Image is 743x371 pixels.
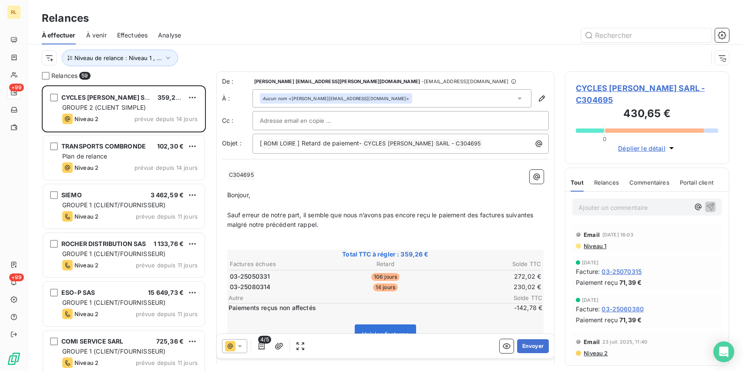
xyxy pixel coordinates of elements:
span: 59 [79,72,90,80]
div: RL [7,5,21,19]
span: Voir les factures [362,331,409,338]
span: Autre [229,294,491,301]
label: À : [222,94,252,103]
span: Niveau 2 [74,262,98,269]
span: ROCHER DISTRIBUTION SAS [61,240,146,247]
img: Logo LeanPay [7,352,21,366]
span: Paiement reçu [576,278,618,287]
span: 725,36 € [156,337,184,345]
button: Niveau de relance : Niveau 1 , ... [62,50,178,66]
span: 03-25070315 [602,267,642,276]
span: Niveau 2 [74,359,98,366]
span: CYCLES [PERSON_NAME] SARL [363,139,451,149]
span: ROMI LOIRE [262,139,297,149]
span: Email [584,338,600,345]
span: Relances [594,179,619,186]
span: Solde TTC [490,294,542,301]
span: Relances [51,71,77,80]
span: [DATE] 16:03 [602,232,633,237]
span: - [451,139,454,147]
span: Niveau 2 [74,115,98,122]
span: 3 462,59 € [151,191,184,199]
span: prévue depuis 14 jours [134,115,198,122]
span: Paiements reçus non affectés [229,304,489,312]
span: 15 649,73 € [148,289,184,296]
span: Niveau 2 [74,310,98,317]
span: Effectuées [117,31,148,40]
span: CYCLES [PERSON_NAME] SARL [61,94,157,101]
span: 359,26 € [158,94,185,101]
span: Niveau de relance : Niveau 1 , ... [74,54,162,61]
span: [ [260,139,262,147]
td: 230,02 € [438,282,541,292]
span: 102,30 € [157,142,184,150]
span: COMI SERVICE SARL [61,337,124,345]
span: CYCLES [PERSON_NAME] SARL - C304695 [576,82,718,106]
div: grid [42,85,206,371]
span: prévue depuis 11 jours [136,310,198,317]
span: Analyse [158,31,181,40]
span: Paiement reçu [576,315,618,324]
span: Email [584,231,600,238]
div: Open Intercom Messenger [713,341,734,362]
span: GROUPE 1 (CLIENT/FOURNISSEUR) [62,250,165,257]
span: Objet : [222,139,242,147]
td: 272,02 € [438,272,541,281]
span: prévue depuis 11 jours [136,262,198,269]
span: GROUPE 2 (CLIENT SIMPLE) [62,104,146,111]
span: SIEMO [61,191,82,199]
span: Niveau 2 [74,213,98,220]
span: Facture : [576,267,600,276]
span: À venir [86,31,107,40]
span: 03-25080314 [230,283,271,291]
span: 23 juil. 2025, 11:40 [602,339,647,344]
span: Sauf erreur de notre part, il semble que nous n’avons pas encore reçu le paiement des factures su... [227,211,535,229]
span: 1 133,76 € [154,240,184,247]
th: Solde TTC [438,260,541,269]
span: - [EMAIL_ADDRESS][DOMAIN_NAME] [422,79,508,84]
span: 0 [603,135,606,142]
label: Cc : [222,116,252,125]
span: Commentaires [629,179,669,186]
div: <[PERSON_NAME][EMAIL_ADDRESS][DOMAIN_NAME]> [262,95,410,101]
th: Retard [334,260,437,269]
span: 71,39 € [619,315,642,324]
span: 71,39 € [619,278,642,287]
input: Adresse email en copie ... [260,114,353,127]
span: Facture : [576,304,600,314]
span: prévue depuis 11 jours [136,213,198,220]
span: Déplier le détail [618,144,666,153]
span: GROUPE 1 (CLIENT/FOURNISSEUR) [62,299,165,306]
span: Niveau 2 [583,350,608,357]
span: De : [222,77,252,86]
span: -142,78 € [490,304,542,312]
span: Total TTC à régler : 359,26 € [229,250,543,259]
button: Envoyer [517,339,549,353]
h3: Relances [42,10,89,26]
span: +99 [9,273,24,281]
span: Niveau 2 [74,164,98,171]
span: ] Retard de paiement- [297,139,362,147]
span: 106 jours [371,273,400,281]
span: prévue depuis 11 jours [136,359,198,366]
span: [PERSON_NAME] [EMAIL_ADDRESS][PERSON_NAME][DOMAIN_NAME] [254,79,420,84]
span: C304695 [454,139,482,149]
span: TRANSPORTS COMBRONDE [61,142,146,150]
span: C304695 [228,170,255,180]
span: ESO-P SAS [61,289,95,296]
span: 4/5 [258,336,271,344]
span: [DATE] [582,260,598,265]
span: Niveau 1 [583,243,606,250]
span: GROUPE 1 (CLIENT/FOURNISSEUR) [62,347,165,355]
span: À effectuer [42,31,76,40]
span: 14 jours [373,283,398,291]
span: [DATE] [582,297,598,303]
span: Plan de relance [62,152,107,160]
span: Portail client [680,179,713,186]
th: Factures échues [229,260,333,269]
em: Aucun nom [262,95,287,101]
span: prévue depuis 14 jours [134,164,198,171]
button: Déplier le détail [615,143,679,153]
input: Rechercher [581,28,712,42]
span: Tout [571,179,584,186]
